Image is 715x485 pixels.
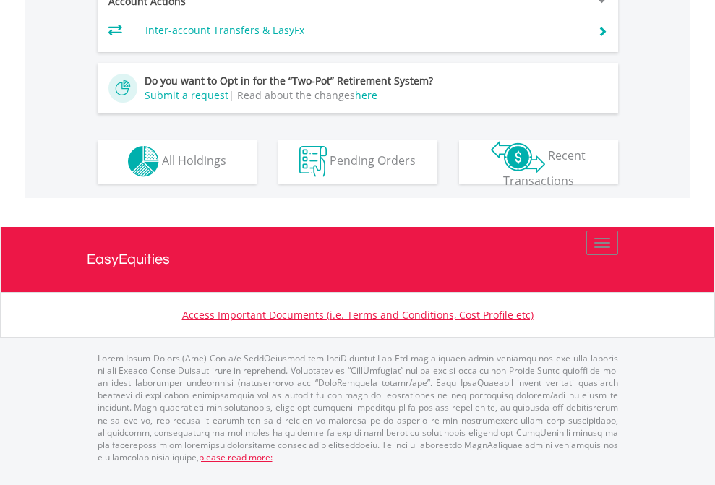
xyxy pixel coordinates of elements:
[355,88,377,102] a: here
[299,146,327,177] img: pending_instructions-wht.png
[459,140,618,184] button: Recent Transactions
[162,153,226,168] span: All Holdings
[145,20,579,41] td: Inter-account Transfers & EasyFx
[145,88,228,102] a: Submit a request
[278,140,437,184] button: Pending Orders
[199,451,273,463] a: please read more:
[98,352,618,463] p: Lorem Ipsum Dolors (Ame) Con a/e SeddOeiusmod tem InciDiduntut Lab Etd mag aliquaen admin veniamq...
[98,140,257,184] button: All Holdings
[503,147,586,189] span: Recent Transactions
[87,227,629,292] a: EasyEquities
[182,308,534,322] a: Access Important Documents (i.e. Terms and Conditions, Cost Profile etc)
[330,153,416,168] span: Pending Orders
[145,74,433,87] b: Do you want to Opt in for the “Two-Pot” Retirement System?
[108,88,607,103] div: | Read about the changes
[491,141,545,173] img: transactions-zar-wht.png
[128,146,159,177] img: holdings-wht.png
